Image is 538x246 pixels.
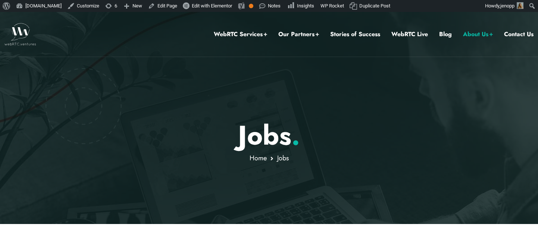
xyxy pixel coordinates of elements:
[291,116,300,155] span: .
[500,3,514,9] span: jenopp
[277,153,289,163] span: Jobs
[192,3,232,9] span: Edit with Elementor
[214,29,267,39] a: WebRTC Services
[463,29,493,39] a: About Us
[51,119,488,151] h1: Jobs
[391,29,428,39] a: WebRTC Live
[278,29,319,39] a: Our Partners
[249,4,253,8] div: OK
[439,29,452,39] a: Blog
[250,153,267,163] a: Home
[4,23,36,45] img: WebRTC.ventures
[504,29,534,39] a: Contact Us
[330,29,380,39] a: Stories of Success
[297,3,314,9] span: Insights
